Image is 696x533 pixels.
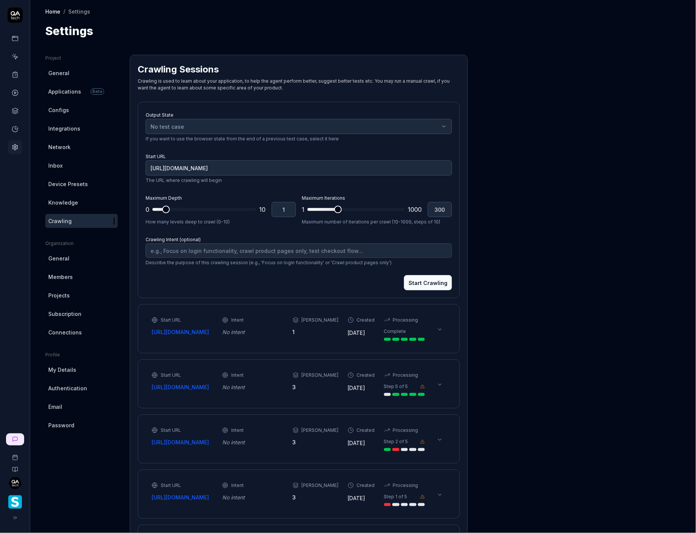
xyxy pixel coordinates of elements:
span: Connections [48,328,82,336]
div: Created [357,317,375,323]
span: Device Presets [48,180,88,188]
a: Configs [45,103,118,117]
label: Start URL [146,154,166,159]
div: Created [357,482,375,489]
time: [DATE] [348,385,366,391]
div: [PERSON_NAME] [302,372,339,379]
a: Password [45,418,118,432]
span: Members [48,273,73,281]
a: Knowledge [45,196,118,210]
a: New conversation [6,433,24,445]
a: Members [45,270,118,284]
a: [URL][DOMAIN_NAME] [152,493,213,501]
input: https://www.smartlinx6.com/ [146,160,452,176]
a: Projects [45,288,118,302]
span: 0 [146,205,149,214]
div: Processing [393,372,418,379]
span: 10 [259,205,266,214]
div: Step 2 of 5 [384,438,408,445]
time: [DATE] [348,495,366,501]
a: [URL][DOMAIN_NAME] [152,438,213,446]
span: Configs [48,106,69,114]
div: Complete [384,328,406,335]
div: Start URL [161,427,181,434]
div: / [63,8,65,15]
span: Applications [48,88,81,96]
span: General [48,69,69,77]
div: No intent [222,438,284,446]
span: Crawling [48,217,72,225]
div: Created [357,372,375,379]
a: Home [45,8,60,15]
span: General [48,254,69,262]
button: Start Crawling [404,275,452,290]
div: Start URL [161,482,181,489]
a: Email [45,400,118,414]
a: Network [45,140,118,154]
h2: Crawling Sessions [138,63,219,76]
div: Processing [393,317,418,323]
h1: Settings [45,23,93,40]
p: The URL where crawling will begin [146,177,452,184]
span: Projects [48,291,70,299]
a: [URL][DOMAIN_NAME] [152,328,213,336]
time: [DATE] [348,440,366,446]
button: No test case [146,119,452,134]
a: General [45,66,118,80]
div: Start URL [161,317,181,323]
p: If you want to use the browser state from the end of a previous test case, select it here [146,136,452,142]
button: Smartlinx Logo [3,489,27,510]
p: How many levels deep to crawl (0-10) [146,219,296,225]
img: Smartlinx Logo [8,495,22,509]
label: Crawling Intent (optional) [146,237,201,242]
a: Device Presets [45,177,118,191]
div: 3 [293,438,339,446]
span: 1000 [408,205,422,214]
p: Maximum number of iterations per crawl (10-1000, steps of 10) [302,219,452,225]
a: [URL][DOMAIN_NAME] [152,383,213,391]
span: No test case [151,123,184,130]
span: Authentication [48,384,87,392]
img: 7ccf6c19-61ad-4a6c-8811-018b02a1b829.jpg [9,477,21,489]
div: Project [45,55,118,62]
time: [DATE] [348,330,366,336]
div: 1 [293,328,339,336]
div: [PERSON_NAME] [302,317,339,323]
a: Authentication [45,381,118,395]
div: Intent [231,482,244,489]
div: Processing [393,427,418,434]
a: My Details [45,363,118,377]
a: Connections [45,325,118,339]
div: Intent [231,427,244,434]
a: Crawling [45,214,118,228]
a: ApplicationsBeta [45,85,118,99]
a: General [45,251,118,265]
span: 1 [302,205,304,214]
div: No intent [222,328,284,336]
div: No intent [222,493,284,501]
div: Start URL [161,372,181,379]
a: Integrations [45,122,118,136]
div: 3 [293,493,339,501]
div: Processing [393,482,418,489]
span: Knowledge [48,199,78,206]
p: Describe the purpose of this crawling session (e.g., 'Focus on login functionality' or 'Crawl pro... [146,259,452,266]
span: My Details [48,366,76,374]
div: Crawling is used to learn about your application, to help the agent perform better, suggest bette... [138,78,460,91]
a: Subscription [45,307,118,321]
div: Settings [68,8,90,15]
div: Profile [45,351,118,358]
span: Subscription [48,310,81,318]
span: Password [48,421,74,429]
label: Output State [146,112,174,118]
span: Network [48,143,71,151]
div: Step 5 of 5 [384,383,408,390]
label: Maximum Depth [146,195,182,201]
div: [PERSON_NAME] [302,482,339,489]
div: No intent [222,383,284,391]
div: Intent [231,317,244,323]
div: Intent [231,372,244,379]
span: Inbox [48,162,63,169]
div: [PERSON_NAME] [302,427,339,434]
div: Organization [45,240,118,247]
